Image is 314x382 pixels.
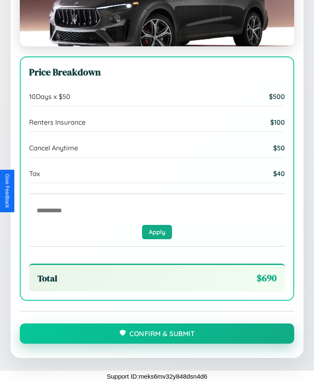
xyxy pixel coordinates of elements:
[29,144,78,152] span: Cancel Anytime
[29,92,70,101] span: 10 Days x $ 50
[107,371,207,382] p: Support ID: meks6mv32y848dsn4d6
[270,118,285,126] span: $ 100
[269,92,285,101] span: $ 500
[142,225,172,239] button: Apply
[29,66,285,79] h3: Price Breakdown
[257,272,276,285] span: $ 690
[20,323,294,344] button: Confirm & Submit
[273,144,285,152] span: $ 50
[4,174,10,208] div: Give Feedback
[29,118,86,126] span: Renters Insurance
[29,169,40,178] span: Tax
[273,169,285,178] span: $ 40
[38,272,57,284] span: Total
